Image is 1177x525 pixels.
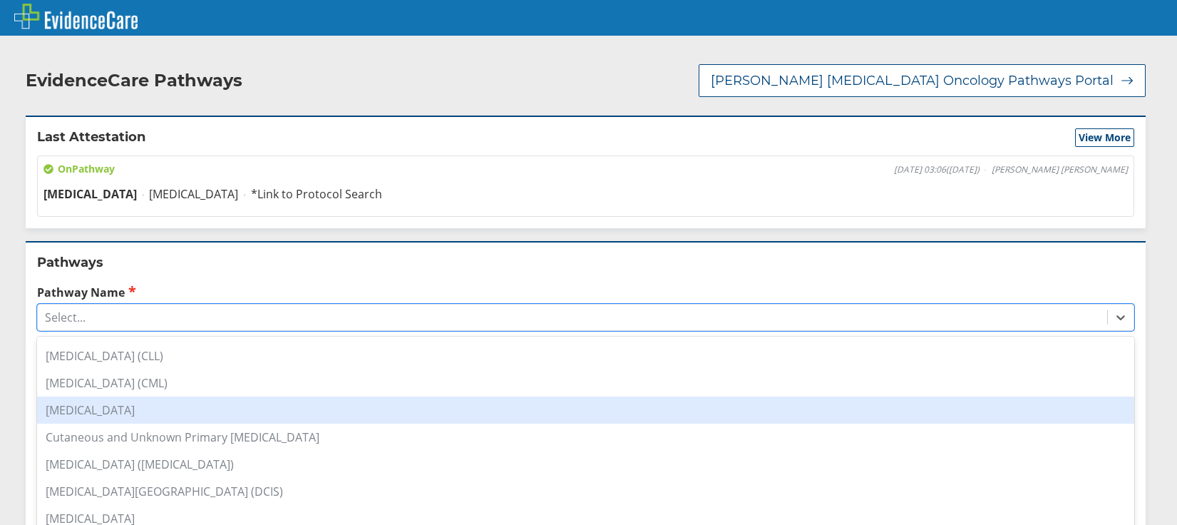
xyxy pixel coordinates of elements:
[43,186,137,202] span: [MEDICAL_DATA]
[37,254,1134,271] h2: Pathways
[37,342,1134,369] div: [MEDICAL_DATA] (CLL)
[37,478,1134,505] div: [MEDICAL_DATA][GEOGRAPHIC_DATA] (DCIS)
[894,164,980,175] span: [DATE] 03:06 ( [DATE] )
[37,424,1134,451] div: Cutaneous and Unknown Primary [MEDICAL_DATA]
[1075,128,1134,147] button: View More
[711,72,1114,89] span: [PERSON_NAME] [MEDICAL_DATA] Oncology Pathways Portal
[26,70,242,91] h2: EvidenceCare Pathways
[45,310,86,325] div: Select...
[14,4,138,29] img: EvidenceCare
[37,284,1134,300] label: Pathway Name
[37,397,1134,424] div: [MEDICAL_DATA]
[37,369,1134,397] div: [MEDICAL_DATA] (CML)
[1079,131,1131,145] span: View More
[251,186,382,202] span: *Link to Protocol Search
[992,164,1128,175] span: [PERSON_NAME] [PERSON_NAME]
[149,186,238,202] span: [MEDICAL_DATA]
[37,128,145,147] h2: Last Attestation
[37,451,1134,478] div: [MEDICAL_DATA] ([MEDICAL_DATA])
[699,64,1146,97] button: [PERSON_NAME] [MEDICAL_DATA] Oncology Pathways Portal
[43,162,115,176] span: On Pathway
